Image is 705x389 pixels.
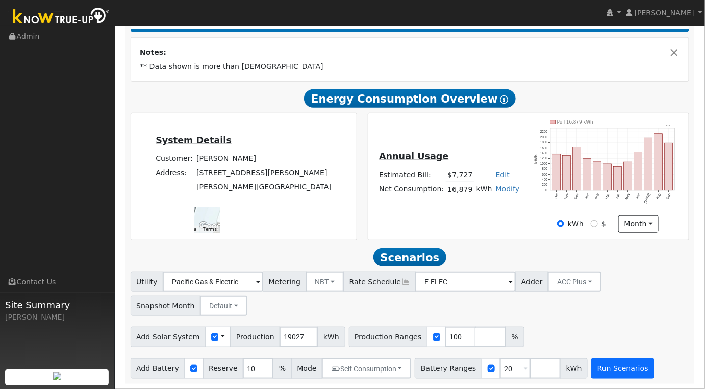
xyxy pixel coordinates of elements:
[515,272,548,292] span: Adder
[373,248,446,266] span: Scenarios
[203,226,217,232] a: Terms (opens in new tab)
[583,159,591,191] rect: onclick=""
[163,272,263,292] input: Select a Utility
[654,134,663,190] rect: onclick=""
[574,193,580,200] text: Dec
[542,167,547,171] text: 800
[605,193,610,200] text: Mar
[474,182,494,197] td: kWh
[601,218,606,229] label: $
[138,60,682,74] td: ** Data shown is more than [DEMOGRAPHIC_DATA]
[154,152,195,166] td: Customer:
[379,151,448,161] u: Annual Usage
[322,358,411,379] button: Self Consumption
[195,166,334,180] td: [STREET_ADDRESS][PERSON_NAME]
[540,157,548,160] text: 1200
[643,193,651,205] text: [DATE]
[131,358,185,379] span: Add Battery
[377,182,446,197] td: Net Consumption:
[591,220,598,227] input: $
[156,135,232,145] u: System Details
[203,358,244,379] span: Reserve
[197,220,231,233] img: Google
[666,193,672,200] text: Sep
[8,6,115,29] img: Know True-Up
[540,162,548,166] text: 1000
[552,155,561,191] rect: onclick=""
[546,189,548,192] text: 0
[584,193,590,200] text: Jan
[540,141,548,144] text: 1800
[500,95,509,104] i: Show Help
[560,358,588,379] span: kWh
[349,327,427,347] span: Production Ranges
[195,152,334,166] td: [PERSON_NAME]
[666,121,671,126] text: 
[669,47,680,58] button: Close
[343,272,416,292] span: Rate Schedule
[656,193,662,200] text: Aug
[140,48,166,56] strong: Notes:
[625,193,632,201] text: May
[273,358,291,379] span: %
[542,183,547,187] text: 200
[634,152,642,191] rect: onclick=""
[446,182,474,197] td: 16,879
[306,272,344,292] button: NBT
[534,155,538,164] text: kWh
[540,130,548,134] text: 2200
[263,272,307,292] span: Metering
[564,193,570,200] text: Nov
[496,171,510,179] a: Edit
[131,327,206,347] span: Add Solar System
[230,327,280,347] span: Production
[594,193,600,200] text: Feb
[635,9,694,17] span: [PERSON_NAME]
[615,193,621,200] text: Apr
[553,193,559,200] text: Oct
[542,178,547,182] text: 400
[591,358,654,379] button: Run Scenarios
[415,272,516,292] input: Select a Rate Schedule
[415,358,482,379] span: Battery Ranges
[154,166,195,180] td: Address:
[131,296,201,316] span: Snapshot Month
[5,298,109,312] span: Site Summary
[624,162,632,191] rect: onclick=""
[540,136,548,139] text: 2000
[573,147,581,190] rect: onclick=""
[195,180,334,195] td: [PERSON_NAME][GEOGRAPHIC_DATA]
[377,167,446,182] td: Estimated Bill:
[5,312,109,323] div: [PERSON_NAME]
[614,167,622,190] rect: onclick=""
[200,296,247,316] button: Default
[540,146,548,150] text: 1600
[291,358,322,379] span: Mode
[317,327,345,347] span: kWh
[563,156,571,191] rect: onclick=""
[304,89,515,108] span: Energy Consumption Overview
[542,173,547,177] text: 600
[496,185,520,193] a: Modify
[665,143,673,191] rect: onclick=""
[603,164,612,191] rect: onclick=""
[644,138,652,191] rect: onclick=""
[593,162,601,191] rect: onclick=""
[568,218,584,229] label: kWh
[635,193,641,200] text: Jun
[540,152,548,155] text: 1400
[548,272,601,292] button: ACC Plus
[557,120,593,125] text: Pull 16,879 kWh
[557,220,564,227] input: kWh
[131,272,164,292] span: Utility
[197,220,231,233] a: Open this area in Google Maps (opens a new window)
[53,372,61,380] img: retrieve
[506,327,524,347] span: %
[446,167,474,182] td: $7,727
[618,215,659,233] button: month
